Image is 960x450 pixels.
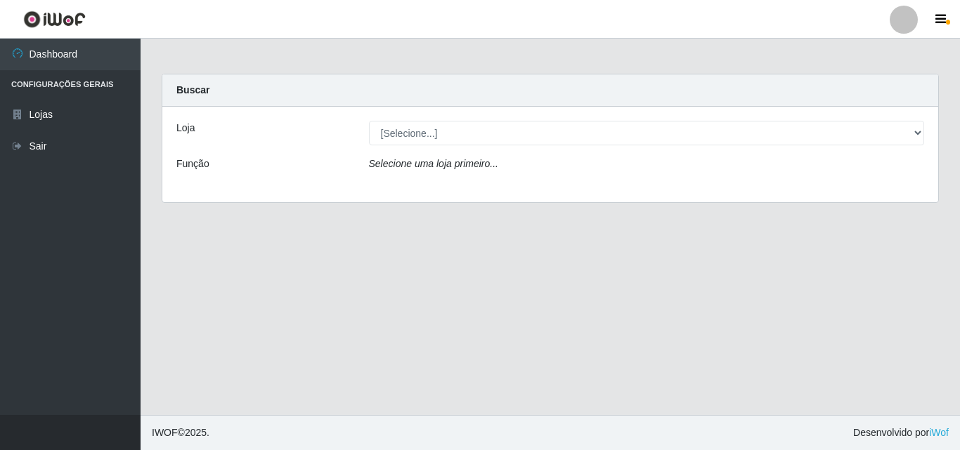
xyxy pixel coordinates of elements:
[152,425,209,440] span: © 2025 .
[369,158,498,169] i: Selecione uma loja primeiro...
[176,157,209,171] label: Função
[853,425,949,440] span: Desenvolvido por
[176,84,209,95] strong: Buscar
[929,427,949,438] a: iWof
[23,11,86,28] img: CoreUI Logo
[176,121,195,135] label: Loja
[152,427,178,438] span: IWOF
